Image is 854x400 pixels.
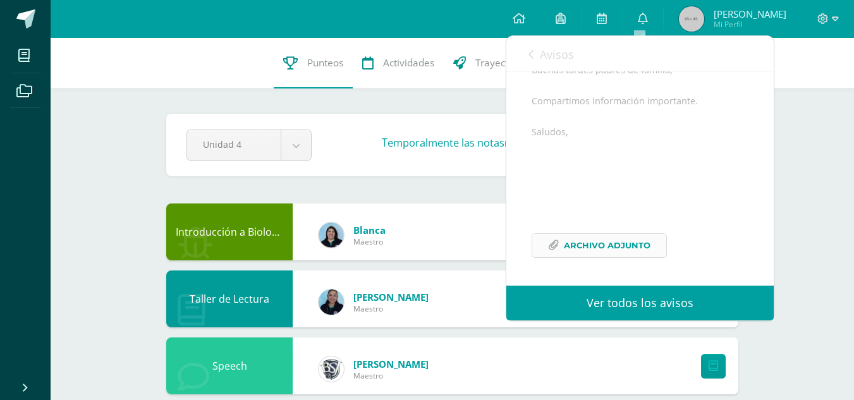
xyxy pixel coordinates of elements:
div: Introducción a Biología [166,203,293,260]
span: Punteos [307,56,343,70]
img: 6df1b4a1ab8e0111982930b53d21c0fa.png [319,222,344,248]
span: Maestro [353,236,386,247]
a: Actividades [353,38,444,88]
div: Speech [166,337,293,394]
h3: Temporalmente las notas . [382,136,658,150]
a: Unidad 4 [187,130,311,161]
img: 9587b11a6988a136ca9b298a8eab0d3f.png [319,289,344,315]
a: Trayectoria [444,38,535,88]
span: Trayectoria [475,56,526,70]
a: [PERSON_NAME] [353,291,429,303]
div: Buenas tardes padres de familia, Compartimos información importante. Saludos, [532,63,748,273]
span: Mi Perfil [714,19,786,30]
span: Maestro [353,303,429,314]
a: Punteos [274,38,353,88]
span: [PERSON_NAME] [714,8,786,20]
div: Taller de Lectura [166,270,293,327]
img: 45x45 [679,6,704,32]
span: Archivo Adjunto [564,234,650,257]
a: Blanca [353,224,386,236]
img: cf0f0e80ae19a2adee6cb261b32f5f36.png [319,356,344,382]
a: Ver todos los avisos [506,286,774,320]
span: Avisos [540,47,574,62]
span: Actividades [383,56,434,70]
strong: no se encuentran disponibles [504,136,656,150]
a: Archivo Adjunto [532,233,667,258]
span: Maestro [353,370,429,381]
span: Unidad 4 [203,130,265,159]
a: [PERSON_NAME] [353,358,429,370]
